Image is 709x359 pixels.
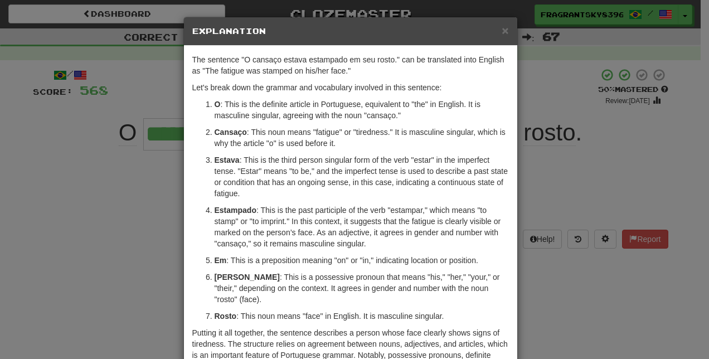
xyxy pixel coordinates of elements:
p: : This is a preposition meaning "on" or "in," indicating location or position. [215,255,509,266]
strong: Estampado [215,206,256,215]
p: : This noun means "face" in English. It is masculine singular. [215,311,509,322]
p: : This is the past participle of the verb "estampar," which means "to stamp" or "to imprint." In ... [215,205,509,249]
p: : This is the definite article in Portuguese, equivalent to "the" in English. It is masculine sin... [215,99,509,121]
p: : This noun means "fatigue" or "tiredness." It is masculine singular, which is why the article "o... [215,127,509,149]
h5: Explanation [192,26,509,37]
strong: [PERSON_NAME] [215,273,280,282]
strong: Em [215,256,227,265]
button: Close [502,25,508,36]
strong: Estava [215,156,240,164]
p: : This is the third person singular form of the verb "estar" in the imperfect tense. "Estar" mean... [215,154,509,199]
strong: Rosto [215,312,237,321]
p: Let's break down the grammar and vocabulary involved in this sentence: [192,82,509,93]
strong: Cansaço [215,128,247,137]
strong: O [215,100,221,109]
p: The sentence "O cansaço estava estampado em seu rosto." can be translated into English as "The fa... [192,54,509,76]
p: : This is a possessive pronoun that means "his," "her," "your," or "their," depending on the cont... [215,271,509,305]
span: × [502,24,508,37]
